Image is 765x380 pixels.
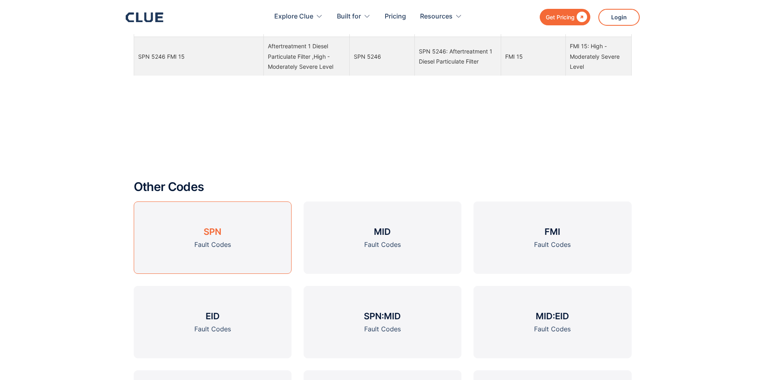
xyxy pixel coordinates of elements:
div: Built for [337,4,361,29]
a: FMIFault Codes [473,201,631,274]
div: Built for [337,4,371,29]
a: Pricing [385,4,406,29]
td: SPN 5246 FMI 15 [134,37,263,76]
td: FMI 15: High - Moderately Severe Level [566,37,631,76]
td: SPN 5246: Aftertreatment 1 Diesel Particulate Filter [414,37,501,76]
div: Resources [420,4,453,29]
h3: FMI [545,226,560,238]
div: Fault Codes [534,240,571,250]
h2: Other Codes [134,180,632,193]
td: FMI 15 [501,37,566,76]
a: Login [598,9,640,26]
h3: EID [206,310,220,322]
a: SPN:MIDFault Codes [304,286,461,358]
a: SPNFault Codes [134,201,292,274]
a: EIDFault Codes [134,286,292,358]
div: Fault Codes [194,324,231,334]
div: Get Pricing [546,12,575,22]
div: Aftertreatment 1 Diesel Particulate Filter ,High - Moderately Severe Level [268,41,346,72]
h3: SPN [204,226,221,238]
td: SPN 5246 [350,37,415,76]
div: Fault Codes [364,240,401,250]
a: MIDFault Codes [304,201,461,274]
h3: SPN:MID [364,310,401,322]
div: Fault Codes [364,324,401,334]
a: MID:EIDFault Codes [473,286,631,358]
h3: MID [374,226,391,238]
div: Fault Codes [534,324,571,334]
div: Explore Clue [274,4,323,29]
a: Get Pricing [540,9,590,25]
div: Explore Clue [274,4,313,29]
h3: MID:EID [536,310,569,322]
div: Resources [420,4,462,29]
div: Fault Codes [194,240,231,250]
div:  [575,12,587,22]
